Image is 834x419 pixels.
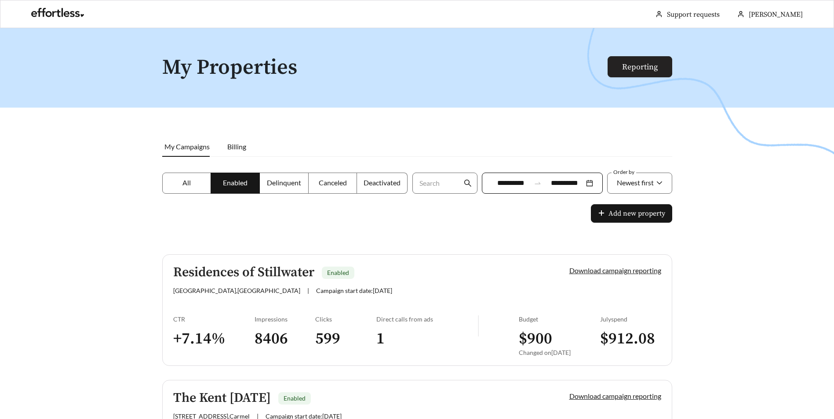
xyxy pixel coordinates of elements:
[182,178,191,187] span: All
[591,204,672,223] button: plusAdd new property
[307,287,309,294] span: |
[173,315,255,323] div: CTR
[223,178,248,187] span: Enabled
[600,315,661,323] div: July spend
[315,329,376,349] h3: 599
[173,391,271,405] h5: The Kent [DATE]
[164,142,210,151] span: My Campaigns
[227,142,246,151] span: Billing
[173,329,255,349] h3: + 7.14 %
[569,392,661,400] a: Download campaign reporting
[464,179,472,187] span: search
[598,209,605,218] span: plus
[749,10,803,19] span: [PERSON_NAME]
[667,10,720,19] a: Support requests
[534,179,542,187] span: swap-right
[316,287,392,294] span: Campaign start date: [DATE]
[519,315,600,323] div: Budget
[267,178,301,187] span: Delinquent
[376,315,478,323] div: Direct calls from ads
[255,315,316,323] div: Impressions
[173,287,300,294] span: [GEOGRAPHIC_DATA] , [GEOGRAPHIC_DATA]
[376,329,478,349] h3: 1
[608,56,672,77] button: Reporting
[255,329,316,349] h3: 8406
[364,178,401,187] span: Deactivated
[319,178,347,187] span: Canceled
[622,62,658,72] a: Reporting
[162,56,608,79] h1: My Properties
[569,266,661,275] a: Download campaign reporting
[519,349,600,356] div: Changed on [DATE]
[608,208,665,219] span: Add new property
[600,329,661,349] h3: $ 912.08
[162,254,672,366] a: Residences of StillwaterEnabled[GEOGRAPHIC_DATA],[GEOGRAPHIC_DATA]|Campaign start date:[DATE]Down...
[284,394,306,402] span: Enabled
[315,315,376,323] div: Clicks
[478,315,479,336] img: line
[519,329,600,349] h3: $ 900
[534,179,542,187] span: to
[327,269,349,276] span: Enabled
[173,265,314,280] h5: Residences of Stillwater
[617,178,654,187] span: Newest first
